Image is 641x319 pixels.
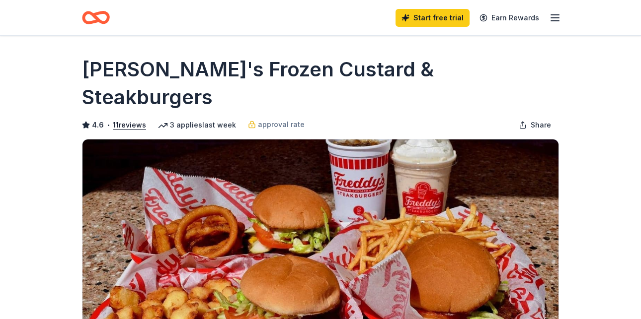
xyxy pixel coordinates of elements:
[113,119,146,131] button: 11reviews
[474,9,545,27] a: Earn Rewards
[82,6,110,29] a: Home
[248,119,305,130] a: approval rate
[531,119,551,131] span: Share
[92,119,104,131] span: 4.6
[396,9,470,27] a: Start free trial
[258,119,305,130] span: approval rate
[82,56,559,111] h1: [PERSON_NAME]'s Frozen Custard & Steakburgers
[107,121,110,129] span: •
[511,115,559,135] button: Share
[158,119,236,131] div: 3 applies last week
